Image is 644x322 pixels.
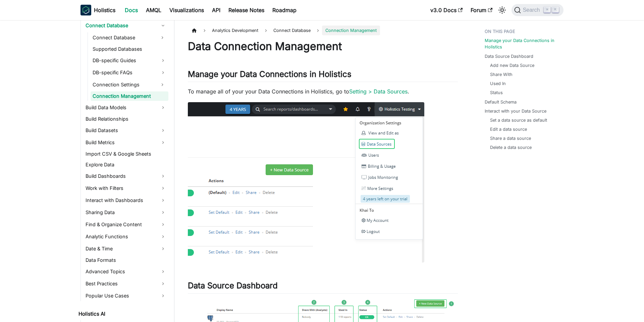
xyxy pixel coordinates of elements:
[84,278,168,289] a: Best Practices
[224,5,268,15] a: Release Notes
[497,5,507,15] button: Switch between dark and light mode (currently light mode)
[490,126,527,132] a: Edit a data source
[490,144,532,151] a: Delete a data source
[91,55,168,66] a: DB-specific Guides
[268,5,301,15] a: Roadmap
[84,266,168,277] a: Advanced Topics
[84,231,168,242] a: Analytic Functions
[270,26,314,35] span: Connect Database
[188,26,201,35] a: Home page
[188,26,458,35] nav: Breadcrumbs
[84,290,168,301] a: Popular Use Cases
[208,5,224,15] a: API
[84,160,168,169] a: Explore Data
[84,195,168,206] a: Interact with Dashboards
[84,255,168,265] a: Data Formats
[91,91,168,101] a: Connection Management
[485,108,546,114] a: Interact with your Data Source
[490,89,503,96] a: Status
[91,79,156,90] a: Connection Settings
[156,79,168,90] button: Expand sidebar category 'Connection Settings'
[91,67,168,78] a: DB-specific FAQs
[188,69,458,82] h2: Manage your Data Connections in Holistics
[156,32,168,43] button: Expand sidebar category 'Connect Database'
[490,135,531,142] a: Share a data source
[84,137,168,148] a: Build Metrics
[84,114,168,124] a: Build Relationships
[84,171,168,182] a: Build Dashboards
[84,102,168,113] a: Build Data Models
[485,53,533,59] a: Data Source Dashboard
[84,243,168,254] a: Date & Time
[552,7,559,13] kbd: K
[322,26,380,35] span: Connection Management
[84,149,168,159] a: Import CSV & Google Sheets
[165,5,208,15] a: Visualizations
[188,87,458,95] p: To manage all of your your Data Connections in Holistics, go to .
[188,40,458,53] h1: Data Connection Management
[142,5,165,15] a: AMQL
[467,5,496,15] a: Forum
[94,6,115,14] b: Holistics
[512,4,563,16] button: Search (Command+K)
[74,20,174,322] nav: Docs sidebar
[209,26,262,35] span: Analytics Development
[544,7,550,13] kbd: ⌘
[84,20,168,31] a: Connect Database
[349,88,408,95] a: Setting > Data Sources
[84,125,168,136] a: Build Datasets
[80,5,91,15] img: Holistics
[84,183,168,194] a: Work with Filters
[490,117,547,123] a: Set a data source as default
[521,7,544,13] span: Search
[91,32,156,43] a: Connect Database
[485,37,559,50] a: Manage your Data Connections in Holistics
[76,309,168,319] a: Holistics AI
[188,281,458,293] h2: Data Source Dashboard
[490,71,513,78] a: Share With
[121,5,142,15] a: Docs
[91,44,168,54] a: Supported Databases
[80,5,115,15] a: HolisticsHolistics
[490,62,534,69] a: Add new Data Source
[490,80,506,87] a: Used In
[84,219,168,230] a: Find & Organize Content
[84,207,168,218] a: Sharing Data
[485,99,517,105] a: Default Schema
[426,5,467,15] a: v3.0 Docs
